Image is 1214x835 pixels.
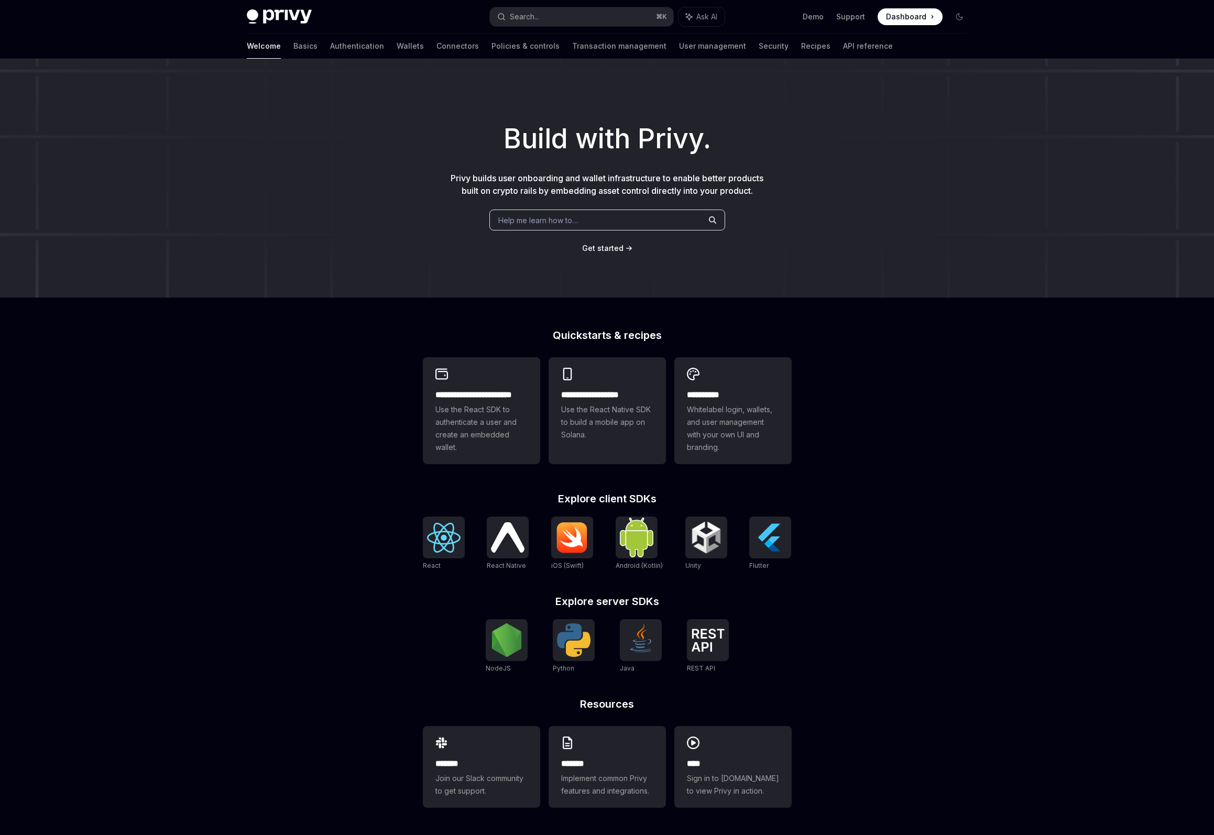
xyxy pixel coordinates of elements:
[620,664,635,672] span: Java
[427,523,461,553] img: React
[510,10,539,23] div: Search...
[951,8,968,25] button: Toggle dark mode
[293,34,318,59] a: Basics
[435,772,528,797] span: Join our Slack community to get support.
[247,34,281,59] a: Welcome
[674,726,792,808] a: ****Sign in to [DOMAIN_NAME] to view Privy in action.
[486,664,511,672] span: NodeJS
[679,34,746,59] a: User management
[687,772,779,797] span: Sign in to [DOMAIN_NAME] to view Privy in action.
[620,518,653,557] img: Android (Kotlin)
[423,493,792,504] h2: Explore client SDKs
[749,562,769,569] span: Flutter
[582,243,624,254] a: Get started
[397,34,424,59] a: Wallets
[491,34,560,59] a: Policies & controls
[572,34,666,59] a: Transaction management
[749,517,791,571] a: FlutterFlutter
[582,244,624,252] span: Get started
[423,562,441,569] span: React
[491,522,524,552] img: React Native
[487,562,526,569] span: React Native
[561,772,653,797] span: Implement common Privy features and integrations.
[423,330,792,340] h2: Quickstarts & recipes
[687,664,715,672] span: REST API
[687,403,779,454] span: Whitelabel login, wallets, and user management with your own UI and branding.
[423,517,465,571] a: ReactReact
[616,517,663,571] a: Android (Kotlin)Android (Kotlin)
[551,517,593,571] a: iOS (Swift)iOS (Swift)
[674,357,792,464] a: **** *****Whitelabel login, wallets, and user management with your own UI and branding.
[616,562,663,569] span: Android (Kotlin)
[555,522,589,553] img: iOS (Swift)
[843,34,893,59] a: API reference
[436,34,479,59] a: Connectors
[624,623,658,657] img: Java
[803,12,824,22] a: Demo
[801,34,830,59] a: Recipes
[549,357,666,464] a: **** **** **** ***Use the React Native SDK to build a mobile app on Solana.
[553,664,574,672] span: Python
[690,521,723,554] img: Unity
[423,699,792,709] h2: Resources
[557,623,590,657] img: Python
[549,726,666,808] a: **** **Implement common Privy features and integrations.
[423,596,792,607] h2: Explore server SDKs
[759,34,789,59] a: Security
[679,7,725,26] button: Ask AI
[486,619,528,674] a: NodeJSNodeJS
[685,562,701,569] span: Unity
[330,34,384,59] a: Authentication
[423,726,540,808] a: **** **Join our Slack community to get support.
[561,403,653,441] span: Use the React Native SDK to build a mobile app on Solana.
[451,173,763,196] span: Privy builds user onboarding and wallet infrastructure to enable better products built on crypto ...
[886,12,926,22] span: Dashboard
[553,619,595,674] a: PythonPython
[878,8,943,25] a: Dashboard
[551,562,584,569] span: iOS (Swift)
[435,403,528,454] span: Use the React SDK to authenticate a user and create an embedded wallet.
[696,12,717,22] span: Ask AI
[498,215,578,226] span: Help me learn how to…
[836,12,865,22] a: Support
[691,629,725,652] img: REST API
[656,13,667,21] span: ⌘ K
[490,623,523,657] img: NodeJS
[753,521,787,554] img: Flutter
[687,619,729,674] a: REST APIREST API
[247,9,312,24] img: dark logo
[490,7,673,26] button: Search...⌘K
[487,517,529,571] a: React NativeReact Native
[685,517,727,571] a: UnityUnity
[620,619,662,674] a: JavaJava
[17,118,1197,159] h1: Build with Privy.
